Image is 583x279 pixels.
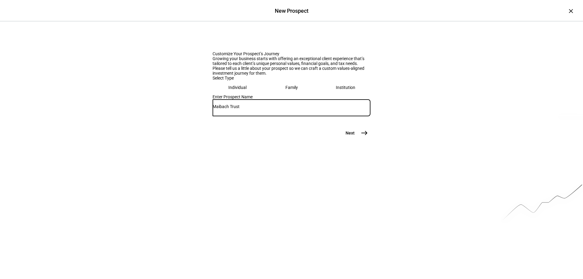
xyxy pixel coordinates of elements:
div: Customize Your Prospect’s Journey [213,51,370,56]
span: Next [346,130,355,136]
mat-icon: east [361,129,368,137]
div: Enter Prospect Name [213,94,370,99]
div: Growing your business starts with offering an exceptional client experience that’s tailored to ea... [213,56,370,66]
div: Please tell us a little about your prospect so we can craft a custom values-aligned investment jo... [213,66,370,76]
button: Next [338,127,370,139]
input: Prospect Name [213,104,370,109]
div: Select Type [213,76,370,80]
div: Institution [336,85,355,90]
div: × [566,6,576,16]
div: Family [285,85,298,90]
div: Individual [228,85,247,90]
